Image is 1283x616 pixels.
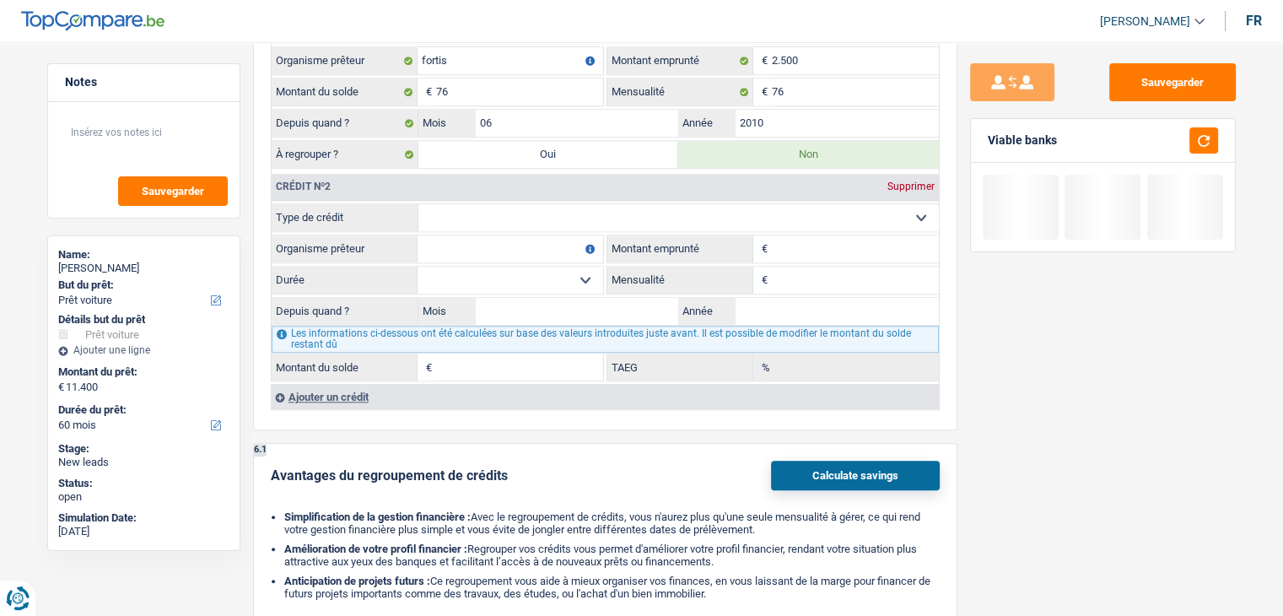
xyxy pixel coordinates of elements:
[418,141,679,168] label: Oui
[418,78,436,105] span: €
[271,467,508,484] div: Avantages du regroupement de crédits
[58,456,229,469] div: New leads
[254,444,267,457] div: 6.1
[284,575,430,587] b: Anticipation de projets futurs :
[284,511,940,536] li: Avec le regroupement de crédits, vous n'aurez plus qu'une seule mensualité à gérer, ce qui rend v...
[284,511,471,523] b: Simplification de la gestion financière :
[58,262,229,275] div: [PERSON_NAME]
[272,298,418,325] label: Depuis quand ?
[607,354,753,381] label: TAEG
[418,354,436,381] span: €
[272,235,418,262] label: Organisme prêteur
[678,141,939,168] label: Non
[118,176,228,206] button: Sauvegarder
[272,47,418,74] label: Organisme prêteur
[988,133,1057,148] div: Viable banks
[272,141,418,168] label: À regrouper ?
[753,235,772,262] span: €
[272,181,335,192] div: Crédit nº2
[272,354,418,381] label: Montant du solde
[65,75,223,89] h5: Notes
[476,110,679,137] input: MM
[58,381,64,394] span: €
[272,326,939,353] div: Les informations ci-dessous ont été calculées sur base des valeurs introduites juste avant. Il es...
[736,298,939,325] input: AAAA
[607,78,753,105] label: Mensualité
[418,298,476,325] label: Mois
[1109,63,1236,101] button: Sauvegarder
[753,354,774,381] span: %
[142,186,204,197] span: Sauvegarder
[1086,8,1205,35] a: [PERSON_NAME]
[753,267,772,294] span: €
[58,248,229,262] div: Name:
[771,461,940,490] button: Calculate savings
[284,543,940,568] li: Regrouper vos crédits vous permet d'améliorer votre profil financier, rendant votre situation plu...
[883,181,939,192] div: Supprimer
[58,344,229,356] div: Ajouter une ligne
[58,403,226,417] label: Durée du prêt:
[284,543,467,555] b: Amélioration de votre profil financier :
[753,78,772,105] span: €
[1246,13,1262,29] div: fr
[58,490,229,504] div: open
[476,298,679,325] input: MM
[736,110,939,137] input: AAAA
[753,47,772,74] span: €
[271,384,939,409] div: Ajouter un crédit
[58,525,229,538] div: [DATE]
[607,47,753,74] label: Montant emprunté
[678,110,736,137] label: Année
[21,11,164,31] img: TopCompare Logo
[678,298,736,325] label: Année
[272,204,418,231] label: Type de crédit
[58,442,229,456] div: Stage:
[58,278,226,292] label: But du prêt:
[284,575,940,600] li: Ce regroupement vous aide à mieux organiser vos finances, en vous laissant de la marge pour finan...
[272,267,418,294] label: Durée
[607,267,753,294] label: Mensualité
[418,110,476,137] label: Mois
[272,78,418,105] label: Montant du solde
[58,511,229,525] div: Simulation Date:
[58,477,229,490] div: Status:
[58,313,229,327] div: Détails but du prêt
[272,110,418,137] label: Depuis quand ?
[607,235,753,262] label: Montant emprunté
[1100,14,1190,29] span: [PERSON_NAME]
[58,365,226,379] label: Montant du prêt:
